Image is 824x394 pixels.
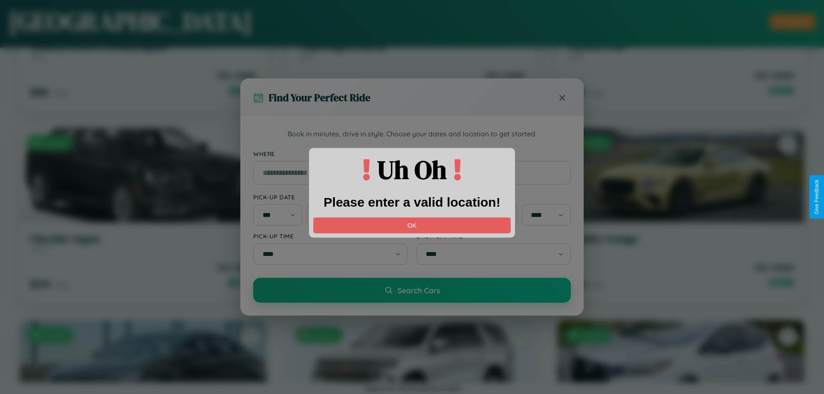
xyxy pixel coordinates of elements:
h3: Find Your Perfect Ride [269,90,370,105]
label: Where [253,150,571,157]
span: Search Cars [397,286,440,295]
label: Pick-up Date [253,193,408,201]
label: Pick-up Time [253,232,408,240]
label: Drop-off Time [416,232,571,240]
p: Book in minutes, drive in style. Choose your dates and location to get started. [253,129,571,140]
label: Drop-off Date [416,193,571,201]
